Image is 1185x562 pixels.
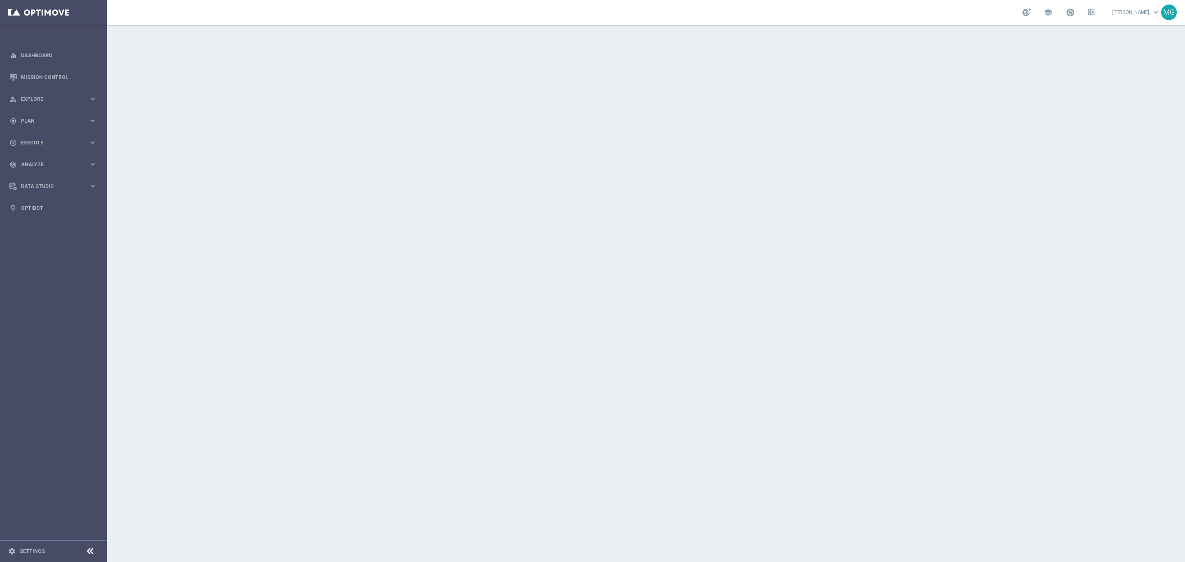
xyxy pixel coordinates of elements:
[21,184,89,189] span: Data Studio
[9,161,97,168] button: track_changes Analyze keyboard_arrow_right
[89,182,97,190] i: keyboard_arrow_right
[9,183,97,190] button: Data Studio keyboard_arrow_right
[89,160,97,168] i: keyboard_arrow_right
[21,44,97,66] a: Dashboard
[9,183,89,190] div: Data Studio
[21,162,89,167] span: Analyze
[9,204,17,212] i: lightbulb
[8,548,16,555] i: settings
[1161,5,1177,20] div: MG
[89,117,97,125] i: keyboard_arrow_right
[9,52,17,59] i: equalizer
[21,140,89,145] span: Execute
[1111,6,1161,19] a: [PERSON_NAME]keyboard_arrow_down
[9,66,97,88] div: Mission Control
[21,197,97,219] a: Optibot
[9,205,97,211] button: lightbulb Optibot
[9,52,97,59] button: equalizer Dashboard
[21,118,89,123] span: Plan
[20,549,45,554] a: Settings
[9,118,97,124] button: gps_fixed Plan keyboard_arrow_right
[89,95,97,103] i: keyboard_arrow_right
[21,97,89,102] span: Explore
[1043,8,1053,17] span: school
[21,66,97,88] a: Mission Control
[9,161,89,168] div: Analyze
[9,161,17,168] i: track_changes
[9,139,17,146] i: play_circle_outline
[9,117,17,125] i: gps_fixed
[9,117,89,125] div: Plan
[9,95,89,103] div: Explore
[9,74,97,81] button: Mission Control
[89,139,97,146] i: keyboard_arrow_right
[9,197,97,219] div: Optibot
[9,95,17,103] i: person_search
[9,96,97,102] button: person_search Explore keyboard_arrow_right
[9,44,97,66] div: Dashboard
[1151,8,1160,17] span: keyboard_arrow_down
[9,139,89,146] div: Execute
[9,139,97,146] button: play_circle_outline Execute keyboard_arrow_right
